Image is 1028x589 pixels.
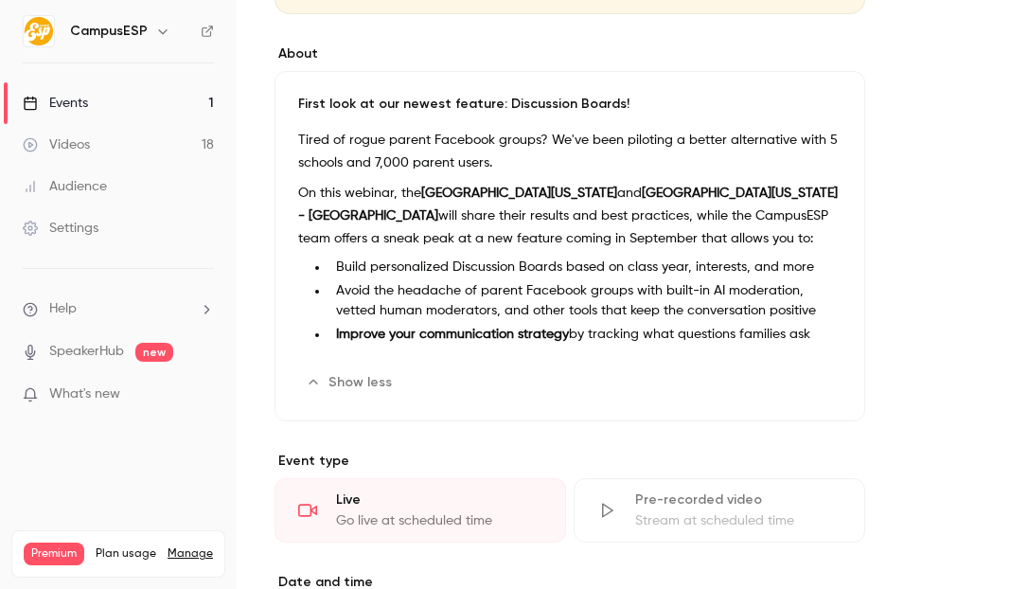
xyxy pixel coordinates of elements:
[635,491,842,509] div: Pre-recorded video
[135,343,173,362] span: new
[96,546,156,562] span: Plan usage
[275,452,865,471] p: Event type
[635,511,842,530] div: Stream at scheduled time
[328,258,842,277] li: Build personalized Discussion Boards based on class year, interests, and more
[23,94,88,113] div: Events
[23,135,90,154] div: Videos
[191,386,214,403] iframe: Noticeable Trigger
[23,177,107,196] div: Audience
[168,546,213,562] a: Manage
[23,219,98,238] div: Settings
[298,95,842,114] p: First look at our newest feature: Discussion Boards!
[298,367,403,398] button: Show less
[336,328,569,341] strong: Improve your communication strategy
[49,342,124,362] a: SpeakerHub
[298,182,842,250] p: On this webinar, the and will share their results and best practices, while the CampusESP team of...
[275,45,865,63] label: About
[23,299,214,319] li: help-dropdown-opener
[298,129,842,174] p: Tired of rogue parent Facebook groups? We've been piloting a better alternative with 5 schools an...
[328,281,842,321] li: Avoid the headache of parent Facebook groups with built-in AI moderation, vetted human moderators...
[49,384,120,404] span: What's new
[49,299,77,319] span: Help
[275,478,566,543] div: LiveGo live at scheduled time
[336,491,542,509] div: Live
[24,16,54,46] img: CampusESP
[421,187,617,200] strong: [GEOGRAPHIC_DATA][US_STATE]
[328,325,842,345] li: by tracking what questions families ask
[336,511,542,530] div: Go live at scheduled time
[574,478,865,543] div: Pre-recorded videoStream at scheduled time
[70,22,148,41] h6: CampusESP
[24,543,84,565] span: Premium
